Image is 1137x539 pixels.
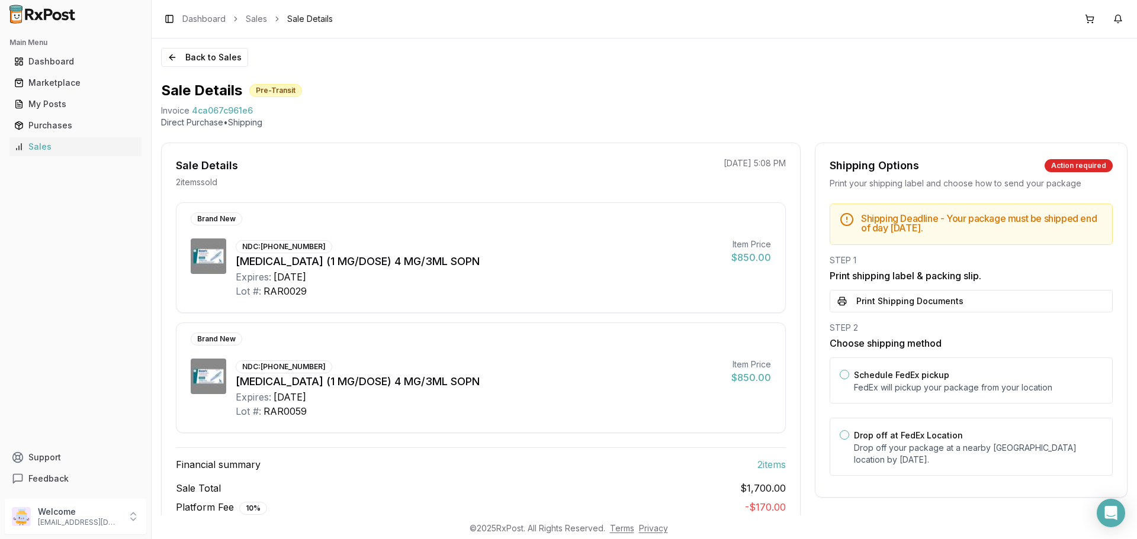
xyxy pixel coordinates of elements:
[161,105,189,117] div: Invoice
[12,507,31,526] img: User avatar
[176,176,217,188] p: 2 item s sold
[9,115,142,136] a: Purchases
[176,481,221,495] span: Sale Total
[176,457,261,472] span: Financial summary
[236,360,332,373] div: NDC: [PHONE_NUMBER]
[830,177,1113,189] div: Print your shipping label and choose how to send your package
[9,93,142,115] a: My Posts
[236,404,261,418] div: Lot #:
[5,52,146,71] button: Dashboard
[861,214,1103,233] h5: Shipping Deadline - Your package must be shipped end of day [DATE] .
[182,13,333,25] nav: breadcrumb
[236,253,722,270] div: [MEDICAL_DATA] (1 MG/DOSE) 4 MG/3ML SOPN
[246,13,267,25] a: Sales
[236,240,332,253] div: NDC: [PHONE_NUMBER]
[5,73,146,92] button: Marketplace
[14,56,137,67] div: Dashboard
[191,212,242,225] div: Brand New
[14,98,137,110] div: My Posts
[639,523,668,533] a: Privacy
[731,238,771,250] div: Item Price
[176,500,267,515] span: Platform Fee
[5,5,81,24] img: RxPost Logo
[724,157,786,169] p: [DATE] 5:08 PM
[236,270,271,284] div: Expires:
[9,136,142,157] a: Sales
[236,284,261,298] div: Lot #:
[757,457,786,472] span: 2 item s
[854,430,963,440] label: Drop off at FedEx Location
[236,390,271,404] div: Expires:
[5,116,146,135] button: Purchases
[830,157,919,174] div: Shipping Options
[830,269,1113,283] h3: Print shipping label & packing slip.
[287,13,333,25] span: Sale Details
[9,38,142,47] h2: Main Menu
[14,120,137,131] div: Purchases
[9,72,142,93] a: Marketplace
[854,442,1103,466] p: Drop off your package at a nearby [GEOGRAPHIC_DATA] location by [DATE] .
[249,84,302,97] div: Pre-Transit
[274,390,306,404] div: [DATE]
[14,77,137,89] div: Marketplace
[5,468,146,489] button: Feedback
[731,370,771,385] div: $850.00
[9,51,142,72] a: Dashboard
[830,336,1113,350] h3: Choose shipping method
[264,404,307,418] div: RAR0059
[28,473,69,485] span: Feedback
[731,359,771,370] div: Item Price
[176,157,238,174] div: Sale Details
[5,137,146,156] button: Sales
[610,523,634,533] a: Terms
[740,481,786,495] span: $1,700.00
[192,105,253,117] span: 4ca067c961e6
[161,48,248,67] button: Back to Sales
[1045,159,1113,172] div: Action required
[745,501,786,513] span: - $170.00
[191,333,242,346] div: Brand New
[5,447,146,468] button: Support
[264,284,307,298] div: RAR0029
[830,290,1113,312] button: Print Shipping Documents
[38,506,120,518] p: Welcome
[191,359,226,394] img: Ozempic (1 MG/DOSE) 4 MG/3ML SOPN
[830,254,1113,266] div: STEP 1
[14,141,137,153] div: Sales
[830,322,1113,334] div: STEP 2
[854,370,949,380] label: Schedule FedEx pickup
[161,81,242,100] h1: Sale Details
[236,373,722,390] div: [MEDICAL_DATA] (1 MG/DOSE) 4 MG/3ML SOPN
[731,250,771,264] div: $850.00
[182,13,226,25] a: Dashboard
[239,502,267,515] div: 10 %
[1097,499,1125,527] div: Open Intercom Messenger
[38,518,120,527] p: [EMAIL_ADDRESS][DOMAIN_NAME]
[161,117,1128,128] p: Direct Purchase • Shipping
[854,382,1103,393] p: FedEx will pickup your package from your location
[274,270,306,284] div: [DATE]
[5,95,146,114] button: My Posts
[191,238,226,274] img: Ozempic (1 MG/DOSE) 4 MG/3ML SOPN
